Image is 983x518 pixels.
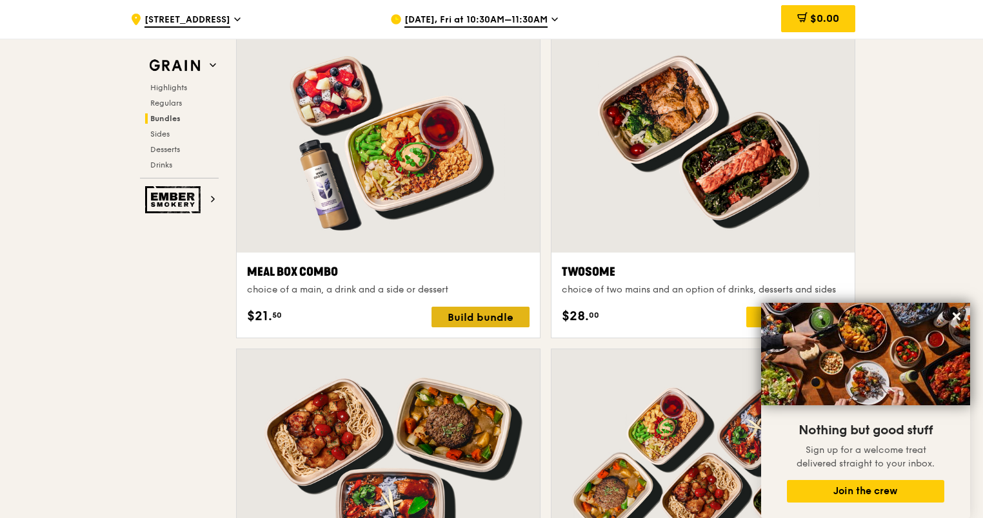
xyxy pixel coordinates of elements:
span: $0.00 [810,12,839,24]
div: Twosome [562,263,844,281]
span: Desserts [150,145,180,154]
span: Bundles [150,114,181,123]
span: Sign up for a welcome treat delivered straight to your inbox. [797,445,935,469]
span: $28. [562,307,589,326]
span: [DATE], Fri at 10:30AM–11:30AM [404,14,548,28]
img: Grain web logo [145,54,204,77]
span: Regulars [150,99,182,108]
span: Drinks [150,160,172,169]
div: Build bundle [432,307,530,327]
button: Close [946,306,967,327]
button: Join the crew [787,480,944,503]
img: Ember Smokery web logo [145,186,204,213]
span: [STREET_ADDRESS] [144,14,230,28]
div: choice of a main, a drink and a side or dessert [247,283,530,296]
div: choice of two mains and an option of drinks, desserts and sides [562,283,844,296]
img: DSC07876-Edit02-Large.jpeg [761,303,970,405]
span: Highlights [150,83,187,92]
span: Nothing but good stuff [799,423,933,438]
span: Sides [150,129,170,139]
div: Meal Box Combo [247,263,530,281]
span: 50 [272,310,282,320]
span: $21. [247,307,272,326]
div: Build bundle [746,307,844,327]
span: 00 [589,310,599,320]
